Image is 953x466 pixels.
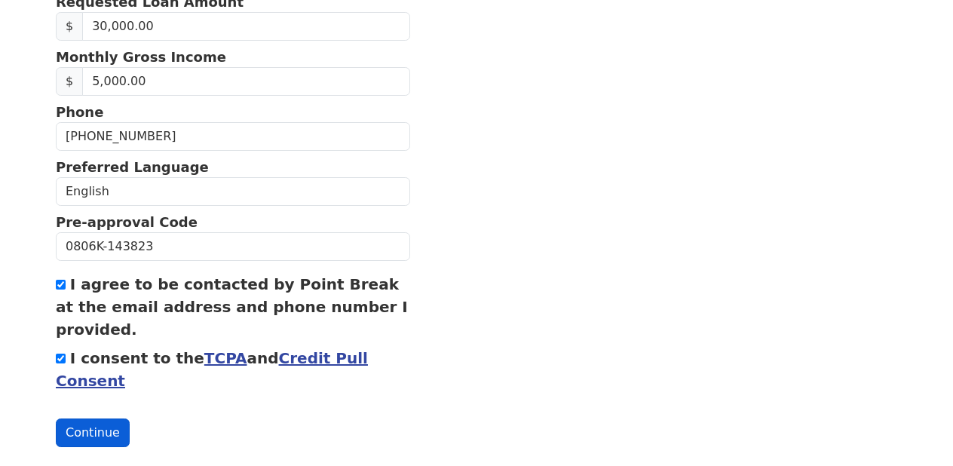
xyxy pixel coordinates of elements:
input: Phone [56,122,410,151]
label: I consent to the and [56,349,368,390]
input: Requested Loan Amount [82,12,409,41]
a: TCPA [204,349,247,367]
strong: Preferred Language [56,159,209,175]
button: Continue [56,418,130,447]
input: Pre-approval Code [56,232,410,261]
strong: Pre-approval Code [56,214,198,230]
input: Monthly Gross Income [82,67,409,96]
label: I agree to be contacted by Point Break at the email address and phone number I provided. [56,275,408,339]
a: Credit Pull Consent [56,349,368,390]
strong: Phone [56,104,103,120]
span: $ [56,67,83,96]
p: Monthly Gross Income [56,47,410,67]
span: $ [56,12,83,41]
